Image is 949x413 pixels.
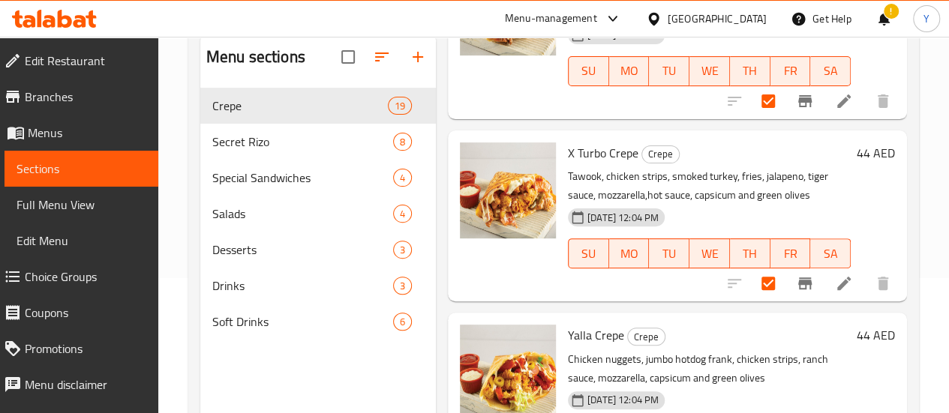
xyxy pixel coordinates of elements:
[810,238,851,268] button: SA
[394,315,411,329] span: 6
[388,97,412,115] div: items
[736,243,764,265] span: TH
[212,277,393,295] span: Drinks
[857,325,895,346] h6: 44 AED
[627,328,665,346] div: Crepe
[568,324,624,346] span: Yalla Crepe
[200,82,436,346] nav: Menu sections
[389,99,411,113] span: 19
[393,241,412,259] div: items
[609,238,650,268] button: MO
[200,268,436,304] div: Drinks3
[649,238,689,268] button: TU
[730,238,770,268] button: TH
[730,56,770,86] button: TH
[212,97,388,115] span: Crepe
[865,83,901,119] button: delete
[568,56,609,86] button: SU
[505,10,597,28] div: Menu-management
[568,238,609,268] button: SU
[752,85,784,117] span: Select to update
[5,151,158,187] a: Sections
[770,56,811,86] button: FR
[581,211,665,225] span: [DATE] 12:04 PM
[923,10,929,27] span: Y
[212,241,393,259] span: Desserts
[568,142,638,164] span: X Turbo Crepe
[835,92,853,110] a: Edit menu item
[641,145,680,163] div: Crepe
[364,39,400,75] span: Sort sections
[857,142,895,163] h6: 44 AED
[575,243,603,265] span: SU
[460,142,556,238] img: X Turbo Crepe
[689,238,730,268] button: WE
[25,52,146,70] span: Edit Restaurant
[212,169,393,187] span: Special Sandwiches
[689,56,730,86] button: WE
[25,340,146,358] span: Promotions
[393,169,412,187] div: items
[200,160,436,196] div: Special Sandwiches4
[655,60,683,82] span: TU
[200,232,436,268] div: Desserts3
[770,238,811,268] button: FR
[25,88,146,106] span: Branches
[568,350,851,388] p: Chicken nuggets, jumbo hotdog frank, chicken strips, ranch sauce, mozzarella, capsicum and green ...
[642,145,679,163] span: Crepe
[332,41,364,73] span: Select all sections
[393,277,412,295] div: items
[17,160,146,178] span: Sections
[200,124,436,160] div: Secret Rizo8
[816,243,845,265] span: SA
[609,56,650,86] button: MO
[200,304,436,340] div: Soft Drinks6
[695,60,724,82] span: WE
[5,223,158,259] a: Edit Menu
[212,205,393,223] span: Salads
[200,196,436,232] div: Salads4
[776,60,805,82] span: FR
[212,133,393,151] span: Secret Rizo
[615,243,644,265] span: MO
[394,171,411,185] span: 4
[17,196,146,214] span: Full Menu View
[655,243,683,265] span: TU
[25,376,146,394] span: Menu disclaimer
[787,83,823,119] button: Branch-specific-item
[5,187,158,223] a: Full Menu View
[212,313,393,331] span: Soft Drinks
[776,243,805,265] span: FR
[393,205,412,223] div: items
[568,167,851,205] p: Tawook, chicken strips, smoked turkey, fries, jalapeno, tiger sauce, mozzarella,hot sauce, capsic...
[394,243,411,257] span: 3
[628,328,665,346] span: Crepe
[810,56,851,86] button: SA
[25,304,146,322] span: Coupons
[28,124,146,142] span: Menus
[816,60,845,82] span: SA
[835,274,853,292] a: Edit menu item
[787,265,823,301] button: Branch-specific-item
[575,60,603,82] span: SU
[668,10,767,27] div: [GEOGRAPHIC_DATA]
[394,135,411,149] span: 8
[17,232,146,250] span: Edit Menu
[206,46,305,68] h2: Menu sections
[581,393,665,407] span: [DATE] 12:04 PM
[394,279,411,293] span: 3
[752,268,784,299] span: Select to update
[736,60,764,82] span: TH
[615,60,644,82] span: MO
[649,56,689,86] button: TU
[393,133,412,151] div: items
[200,88,436,124] div: Crepe19
[25,268,146,286] span: Choice Groups
[394,207,411,221] span: 4
[393,313,412,331] div: items
[695,243,724,265] span: WE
